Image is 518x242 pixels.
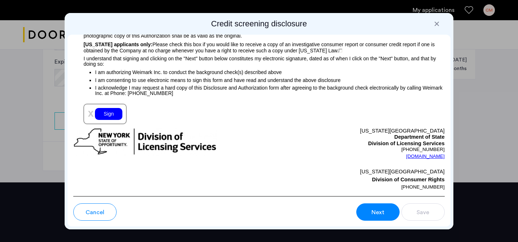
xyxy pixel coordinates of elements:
[417,208,429,217] span: Save
[95,85,444,96] p: I acknowledge I may request a hard copy of this Disclosure and Authorization form after agreeing ...
[95,76,444,84] p: I am consenting to use electronic means to sign this form and have read and understand the above ...
[73,203,117,221] button: button
[68,19,450,29] h2: Credit screening disclosure
[86,208,104,217] span: Cancel
[356,203,400,221] button: button
[259,134,445,141] p: Department of State
[259,183,445,191] p: [PHONE_NUMBER]
[95,67,444,76] p: I am authorizing Weimark Inc. to conduct the background check(s) described above
[88,107,93,119] span: x
[73,53,444,67] p: I understand that signing and clicking on the "Next" button below constitutes my electronic signa...
[259,168,445,176] p: [US_STATE][GEOGRAPHIC_DATA]
[259,176,445,183] p: Division of Consumer Rights
[339,49,342,52] img: 4LAxfPwtD6BVinC2vKR9tPz10Xbrctccj4YAocJUAAAAASUVORK5CYIIA
[73,39,444,53] p: Please check this box if you would like to receive a copy of an investigative consumer report or ...
[259,128,445,134] p: [US_STATE][GEOGRAPHIC_DATA]
[259,141,445,147] p: Division of Licensing Services
[73,196,444,209] h1: [US_STATE] State Housing and Anti-Discrimination Disclosure Form
[371,208,384,217] span: Next
[406,153,445,160] a: [DOMAIN_NAME]
[401,203,445,221] button: button
[95,108,122,120] div: Sign
[83,42,152,47] span: [US_STATE] applicants only:
[259,147,445,152] p: [PHONE_NUMBER]
[73,128,217,156] img: new-york-logo.png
